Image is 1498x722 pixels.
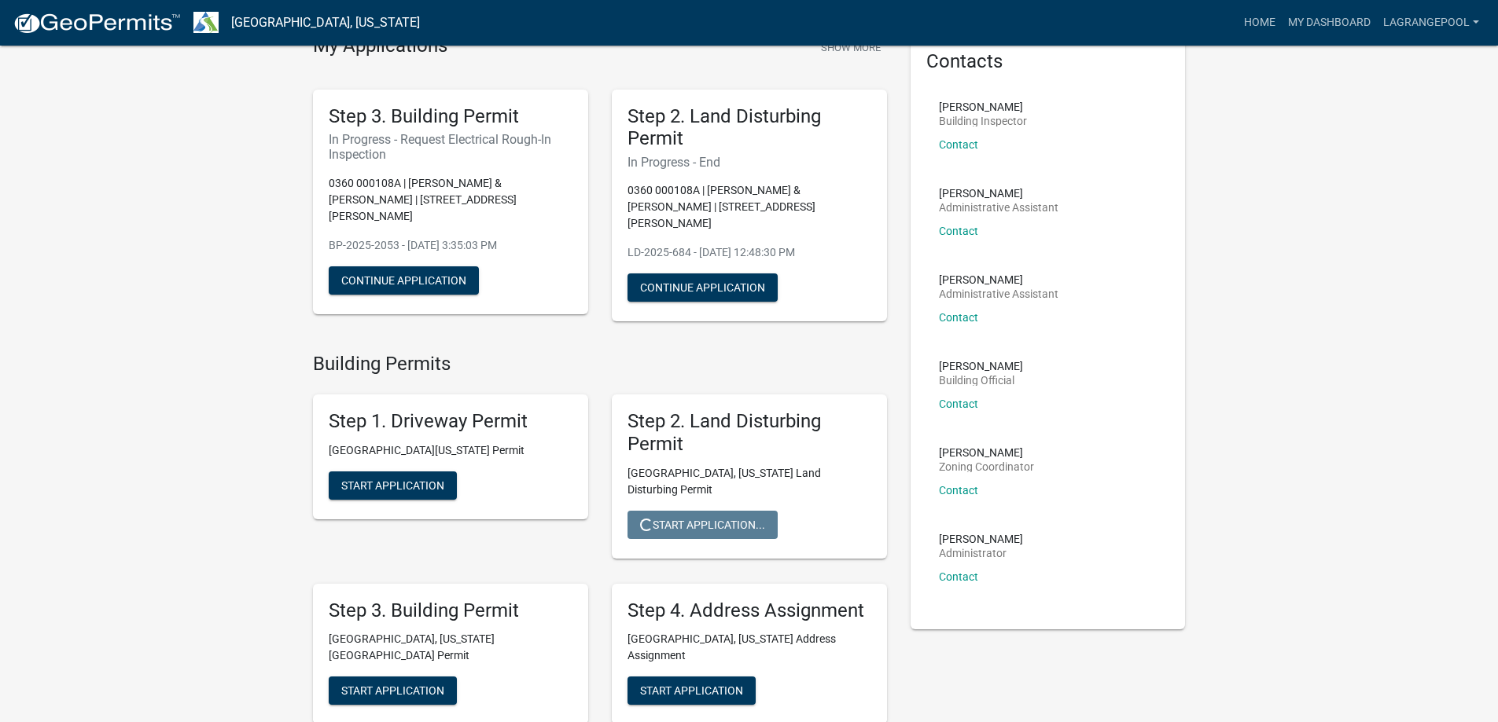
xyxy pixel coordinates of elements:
p: [GEOGRAPHIC_DATA], [US_STATE][GEOGRAPHIC_DATA] Permit [329,631,572,664]
p: Building Official [939,375,1023,386]
a: Contact [939,311,978,324]
p: [PERSON_NAME] [939,274,1058,285]
p: [PERSON_NAME] [939,188,1058,199]
button: Start Application [329,676,457,705]
a: [GEOGRAPHIC_DATA], [US_STATE] [231,9,420,36]
h5: Step 3. Building Permit [329,599,572,622]
a: Contact [939,570,978,583]
p: 0360 000108A | [PERSON_NAME] & [PERSON_NAME] | [STREET_ADDRESS][PERSON_NAME] [329,175,572,225]
h5: Step 2. Land Disturbing Permit [628,105,871,151]
h5: Step 3. Building Permit [329,105,572,128]
h4: My Applications [313,35,447,58]
p: [PERSON_NAME] [939,101,1027,112]
h5: Step 2. Land Disturbing Permit [628,410,871,456]
button: Continue Application [628,273,778,302]
h5: Step 4. Address Assignment [628,599,871,622]
a: Contact [939,484,978,497]
p: LD-2025-684 - [DATE] 12:48:30 PM [628,244,871,261]
span: Start Application... [640,518,765,530]
a: Contact [939,225,978,237]
a: Home [1238,8,1282,38]
p: Zoning Coordinator [939,461,1034,472]
h6: In Progress - Request Electrical Rough-In Inspection [329,132,572,162]
button: Start Application [628,676,756,705]
img: Troup County, Georgia [193,12,219,33]
button: Continue Application [329,266,479,295]
span: Start Application [640,684,743,697]
p: [PERSON_NAME] [939,533,1023,544]
p: 0360 000108A | [PERSON_NAME] & [PERSON_NAME] | [STREET_ADDRESS][PERSON_NAME] [628,182,871,232]
span: Start Application [341,478,444,491]
span: Start Application [341,684,444,697]
h5: Contacts [926,50,1170,73]
h5: Step 1. Driveway Permit [329,410,572,433]
p: Administrative Assistant [939,288,1058,299]
p: [PERSON_NAME] [939,361,1023,372]
p: BP-2025-2053 - [DATE] 3:35:03 PM [329,237,572,254]
p: [PERSON_NAME] [939,447,1034,458]
p: [GEOGRAPHIC_DATA], [US_STATE] Address Assignment [628,631,871,664]
p: Administrative Assistant [939,202,1058,213]
button: Start Application [329,471,457,500]
button: Start Application... [628,511,778,539]
h4: Building Permits [313,353,887,376]
a: Contact [939,398,978,410]
p: Building Inspector [939,115,1027,126]
button: Show More [815,35,887,60]
a: My Dashboard [1282,8,1377,38]
p: [GEOGRAPHIC_DATA], [US_STATE] Land Disturbing Permit [628,465,871,498]
p: [GEOGRAPHIC_DATA][US_STATE] Permit [329,442,572,459]
p: Administrator [939,548,1023,559]
a: Contact [939,138,978,151]
a: Lagrangepool [1377,8,1485,38]
h6: In Progress - End [628,155,871,170]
